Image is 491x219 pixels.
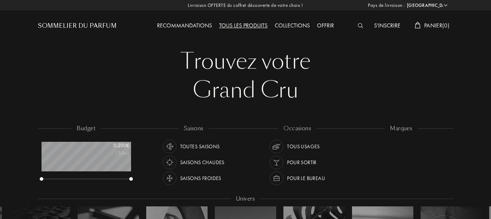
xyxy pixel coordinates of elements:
img: search_icn_white.svg [358,23,363,28]
a: Offrir [313,22,338,29]
div: Pour le bureau [287,171,325,185]
div: saisons [179,124,209,133]
div: /50mL [93,149,129,157]
img: usage_occasion_party_white.svg [271,157,282,167]
div: Trouvez votre [43,47,448,76]
div: 0 - 200 € [93,142,129,149]
div: marques [385,124,417,133]
span: Pays de livraison : [368,2,405,9]
div: Saisons chaudes [180,156,225,169]
div: Tous usages [287,140,320,153]
img: usage_season_hot_white.svg [165,157,175,167]
div: Tous les produits [216,21,271,31]
a: Tous les produits [216,22,271,29]
div: Toutes saisons [180,140,220,153]
div: Pour sortir [287,156,317,169]
a: S'inscrire [370,22,404,29]
div: occasions [278,124,316,133]
div: budget [71,124,101,133]
img: usage_season_average_white.svg [165,141,175,152]
div: Recommandations [153,21,216,31]
div: Univers [231,195,260,203]
div: Saisons froides [180,171,221,185]
img: usage_occasion_work_white.svg [271,173,282,183]
a: Collections [271,22,313,29]
img: cart_white.svg [415,22,421,29]
div: Offrir [313,21,338,31]
img: usage_occasion_all_white.svg [271,141,282,152]
div: Grand Cru [43,76,448,105]
span: Panier ( 0 ) [424,22,449,29]
img: usage_season_cold_white.svg [165,173,175,183]
div: Collections [271,21,313,31]
a: Sommelier du Parfum [38,22,117,30]
div: S'inscrire [370,21,404,31]
a: Recommandations [153,22,216,29]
